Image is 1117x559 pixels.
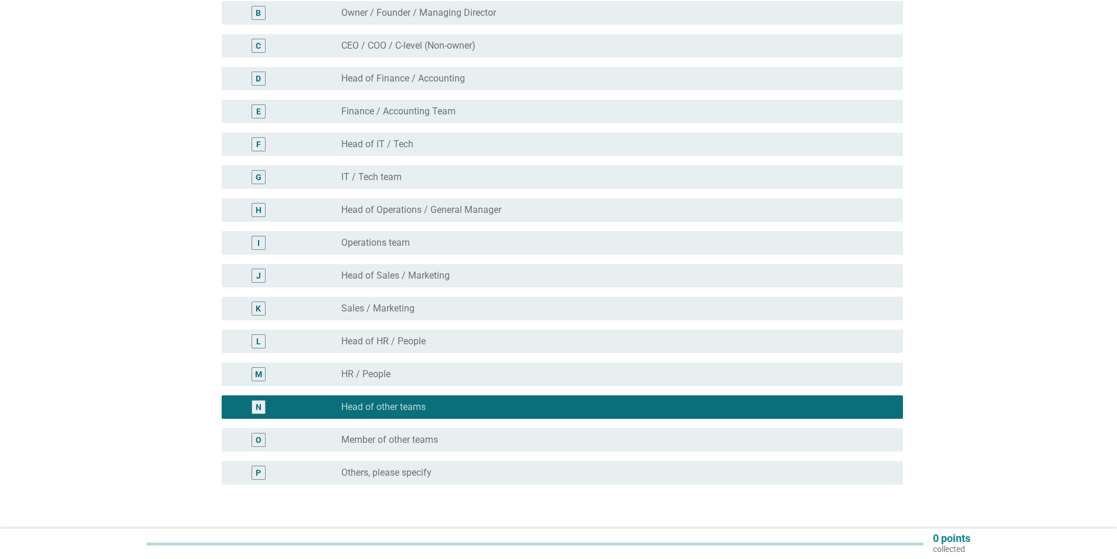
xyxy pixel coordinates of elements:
label: Finance / Accounting Team [341,106,456,117]
label: Head of Sales / Marketing [341,270,450,282]
label: Others, please specify [341,467,432,479]
div: M [255,368,262,381]
div: L [256,336,261,348]
div: C [256,40,261,52]
label: Head of HR / People [341,336,426,347]
label: HR / People [341,368,391,380]
div: B [256,7,261,19]
label: CEO / COO / C-level (Non-owner) [341,40,476,52]
div: K [256,303,261,315]
div: F [256,138,261,151]
label: Owner / Founder / Managing Director [341,7,496,19]
p: collected [933,544,970,554]
div: N [256,401,262,414]
label: Member of other teams [341,434,438,446]
label: Head of IT / Tech [341,138,413,150]
div: O [256,434,262,446]
div: P [256,467,261,479]
div: J [256,270,261,282]
label: Operations team [341,237,410,249]
label: Head of Operations / General Manager [341,204,501,216]
label: Head of other teams [341,401,426,413]
label: Head of Finance / Accounting [341,73,465,84]
div: I [257,237,260,249]
div: E [256,106,261,118]
div: G [256,171,262,184]
div: D [256,73,261,85]
p: 0 points [933,533,970,544]
label: Sales / Marketing [341,303,415,314]
div: H [256,204,262,216]
label: IT / Tech team [341,171,402,183]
